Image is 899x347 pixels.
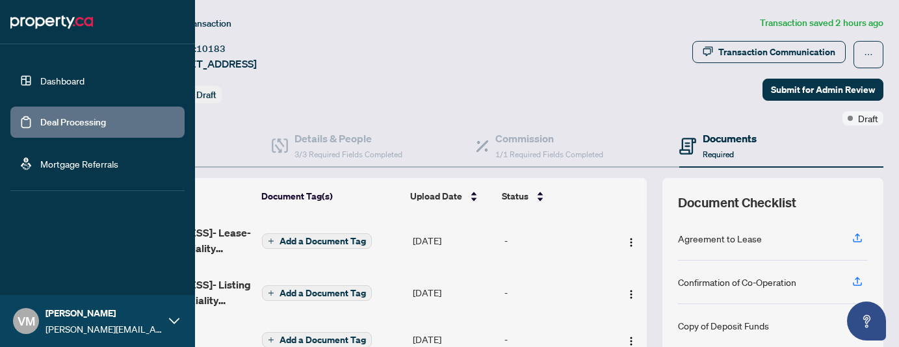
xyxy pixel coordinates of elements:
span: Upload Date [410,189,462,203]
div: Agreement to Lease [678,231,762,246]
button: Logo [621,230,642,251]
div: Copy of Deposit Funds [678,318,769,333]
button: Submit for Admin Review [762,79,883,101]
span: Status [502,189,528,203]
div: - [504,332,609,346]
span: plus [268,290,274,296]
div: - [504,285,609,300]
th: Document Tag(s) [256,178,406,214]
td: [DATE] [408,266,500,318]
button: Add a Document Tag [262,285,372,302]
a: Mortgage Referrals [40,158,118,170]
div: - [504,233,609,248]
span: ellipsis [864,50,873,59]
span: Draft [196,89,216,101]
span: [PERSON_NAME][EMAIL_ADDRESS][DOMAIN_NAME] [46,322,163,336]
a: Deal Processing [40,116,106,128]
button: Open asap [847,302,886,341]
div: Transaction Communication [718,42,835,62]
span: plus [268,337,274,343]
img: Logo [626,289,636,300]
span: 10183 [196,43,226,55]
img: Logo [626,336,636,346]
span: [STREET_ADDRESS] [161,56,257,71]
button: Add a Document Tag [262,285,372,301]
article: Transaction saved 2 hours ago [760,16,883,31]
span: Add a Document Tag [280,335,366,344]
button: Add a Document Tag [262,233,372,249]
h4: Commission [495,131,603,146]
span: [PERSON_NAME] [46,306,163,320]
span: View Transaction [162,18,231,29]
span: Draft [858,111,878,125]
span: 1/1 Required Fields Completed [495,149,603,159]
span: Add a Document Tag [280,237,366,246]
div: Confirmation of Co-Operation [678,275,796,289]
h4: Documents [703,131,757,146]
span: Document Checklist [678,194,796,212]
span: Add a Document Tag [280,289,366,298]
span: Required [703,149,734,159]
button: Logo [621,282,642,303]
a: Dashboard [40,75,85,86]
img: logo [10,12,93,32]
img: Logo [626,237,636,248]
span: VM [18,312,35,330]
span: plus [268,238,274,244]
span: Submit for Admin Review [771,79,875,100]
button: Transaction Communication [692,41,846,63]
span: 3/3 Required Fields Completed [294,149,402,159]
button: Add a Document Tag [262,233,372,250]
td: [DATE] [408,214,500,266]
h4: Details & People [294,131,402,146]
th: Upload Date [405,178,497,214]
th: Status [497,178,611,214]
